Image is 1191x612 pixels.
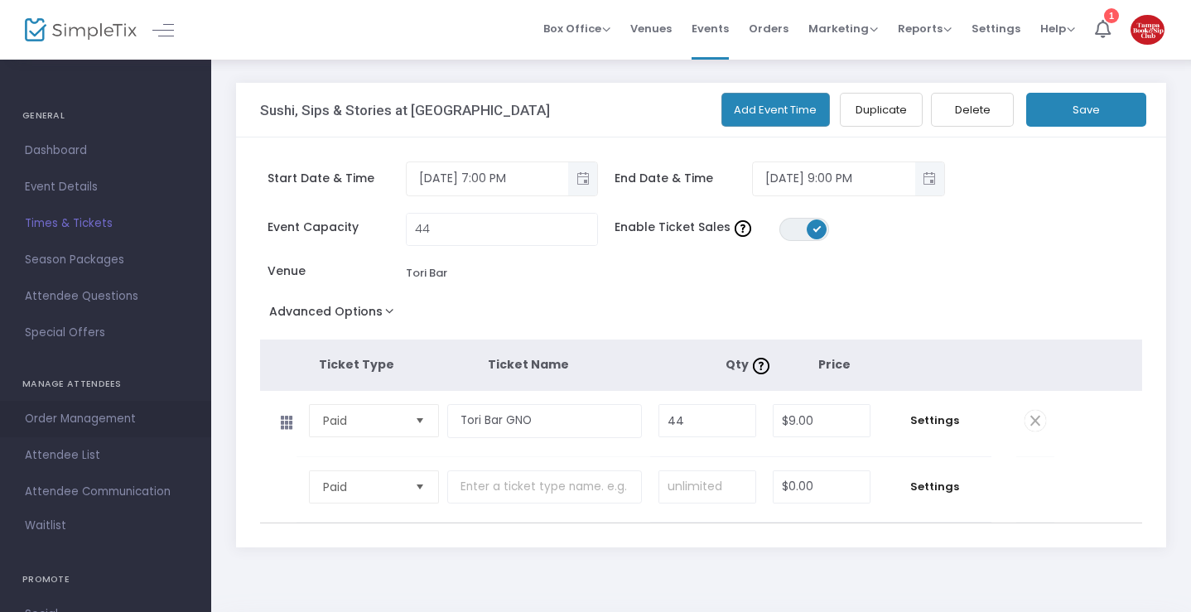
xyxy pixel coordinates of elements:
span: Event Capacity [268,219,405,236]
span: Orders [749,7,788,50]
span: Ticket Name [488,356,569,373]
span: Attendee Communication [25,481,186,503]
button: Select [408,405,432,436]
span: Help [1040,21,1075,36]
button: Add Event Time [721,93,831,127]
button: Advanced Options [260,300,410,330]
h4: MANAGE ATTENDEES [22,368,189,401]
span: Attendee List [25,445,186,466]
input: Select date & time [407,165,569,192]
span: Box Office [543,21,610,36]
input: unlimited [659,471,755,503]
span: Times & Tickets [25,213,186,234]
span: Season Packages [25,249,186,271]
span: Settings [887,479,983,495]
span: Attendee Questions [25,286,186,307]
span: Events [692,7,729,50]
span: Dashboard [25,140,186,161]
span: Waitlist [25,518,66,534]
span: Order Management [25,408,186,430]
span: Price [818,356,851,373]
button: Select [408,471,432,503]
span: Marketing [808,21,878,36]
span: Paid [323,412,402,429]
input: Select date & time [753,165,915,192]
span: Reports [898,21,952,36]
h3: Sushi, Sips & Stories at [GEOGRAPHIC_DATA] [260,102,550,118]
span: Ticket Type [319,356,394,373]
span: ON [813,224,822,233]
span: Start Date & Time [268,170,405,187]
input: Enter a ticket type name. e.g. General Admission [447,470,642,504]
span: Venues [630,7,672,50]
span: Settings [887,412,983,429]
img: question-mark [735,220,751,237]
span: Settings [972,7,1020,50]
span: Enable Ticket Sales [615,219,780,236]
img: question-mark [753,358,769,374]
span: Paid [323,479,402,495]
input: Price [774,405,870,436]
button: Toggle popup [915,162,944,195]
div: Tori Bar [406,265,447,282]
input: Price [774,471,870,503]
button: Save [1026,93,1146,127]
input: Enter a ticket type name. e.g. General Admission [447,404,642,438]
span: Event Details [25,176,186,198]
span: Special Offers [25,322,186,344]
div: 1 [1104,8,1119,23]
span: Qty [726,356,774,373]
button: Duplicate [840,93,923,127]
button: Toggle popup [568,162,597,195]
span: Venue [268,263,405,280]
h4: GENERAL [22,99,189,133]
button: Delete [931,93,1014,127]
h4: PROMOTE [22,563,189,596]
span: End Date & Time [615,170,752,187]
